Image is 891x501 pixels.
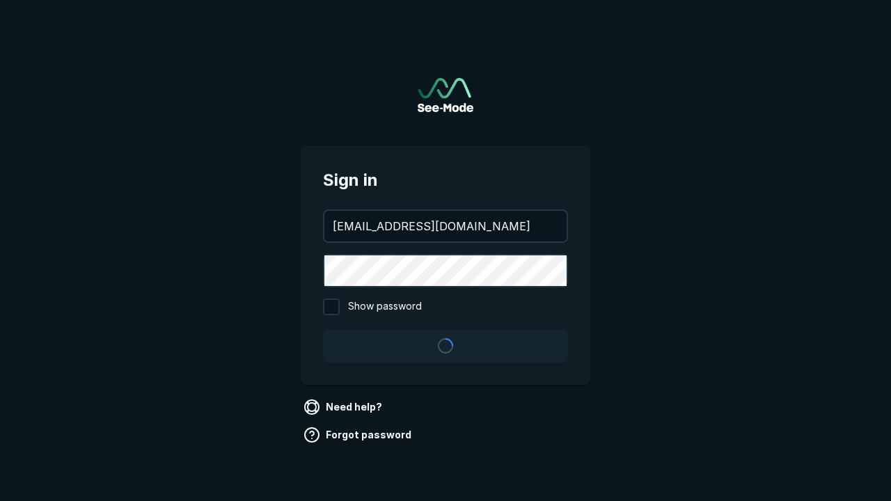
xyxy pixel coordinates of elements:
a: Forgot password [301,424,417,446]
a: Need help? [301,396,388,418]
img: See-Mode Logo [418,78,473,112]
a: Go to sign in [418,78,473,112]
span: Sign in [323,168,568,193]
input: your@email.com [324,211,567,241]
span: Show password [348,299,422,315]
